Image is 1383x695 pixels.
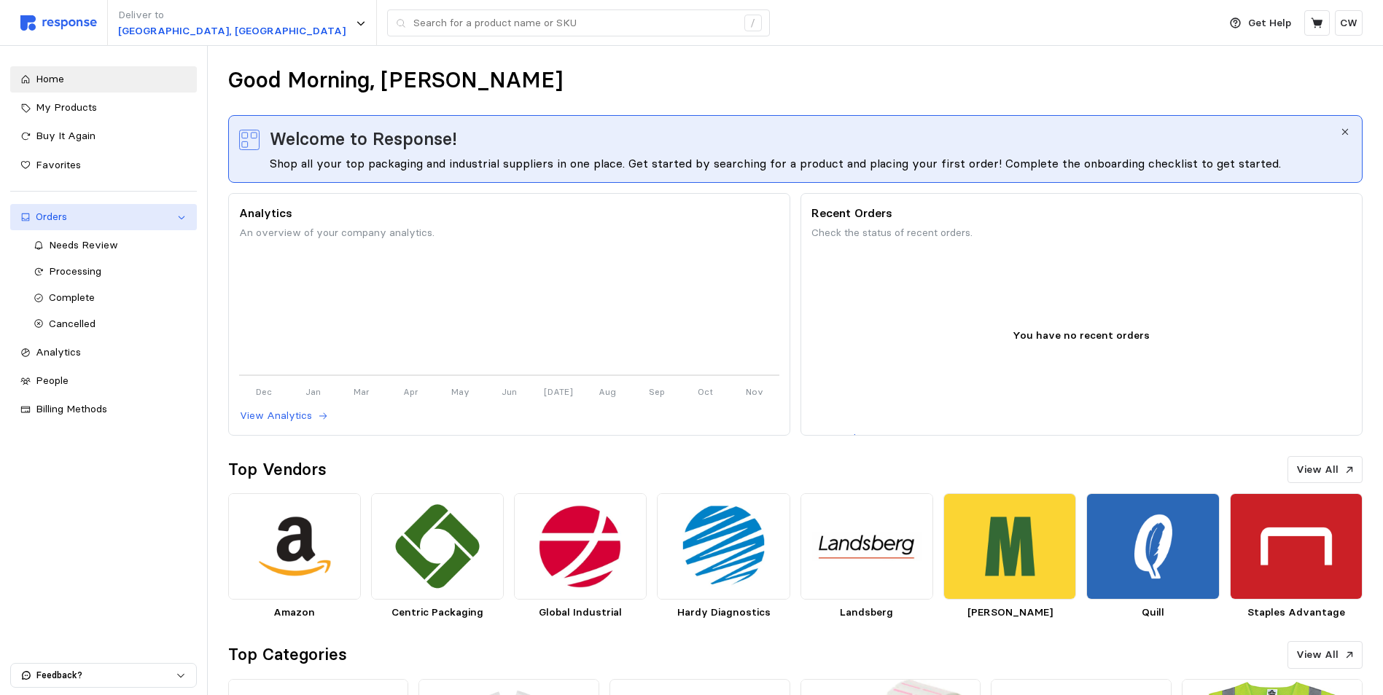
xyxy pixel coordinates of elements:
[10,123,197,149] a: Buy It Again
[371,493,504,600] img: b57ebca9-4645-4b82-9362-c975cc40820f.png
[514,493,647,600] img: 771c76c0-1592-4d67-9e09-d6ea890d945b.png
[800,605,933,621] p: Landsberg
[403,385,418,396] tspan: Apr
[23,232,197,259] a: Needs Review
[36,72,64,85] span: Home
[1013,328,1150,344] p: You have no recent orders
[599,385,616,396] tspan: Aug
[744,15,762,32] div: /
[23,259,197,285] a: Processing
[371,605,504,621] p: Centric Packaging
[36,374,69,387] span: People
[36,101,97,114] span: My Products
[10,66,197,93] a: Home
[811,225,1352,241] p: Check the status of recent orders.
[36,209,171,225] div: Orders
[49,264,101,278] span: Processing
[228,493,361,600] img: d7805571-9dbc-467d-9567-a24a98a66352.png
[451,385,469,396] tspan: May
[49,238,118,251] span: Needs Review
[305,385,320,396] tspan: Jan
[1296,647,1339,663] p: View All
[1287,641,1363,669] button: View All
[239,407,329,425] button: View Analytics
[1340,15,1357,31] p: CW
[36,158,81,171] span: Favorites
[10,339,197,366] a: Analytics
[49,291,95,304] span: Complete
[10,95,197,121] a: My Products
[648,385,664,396] tspan: Sep
[23,311,197,337] a: Cancelled
[811,204,1352,222] p: Recent Orders
[228,458,327,481] h2: Top Vendors
[943,493,1076,600] img: 28d3e18e-6544-46cd-9dd4-0f3bdfdd001e.png
[270,126,457,152] span: Welcome to Response!
[1221,9,1300,37] button: Get Help
[239,204,779,222] p: Analytics
[20,15,97,31] img: svg%3e
[514,605,647,621] p: Global Industrial
[746,385,763,396] tspan: Nov
[239,225,779,241] p: An overview of your company analytics.
[118,7,346,23] p: Deliver to
[800,493,933,600] img: 7d13bdb8-9cc8-4315-963f-af194109c12d.png
[239,130,260,150] img: svg%3e
[10,396,197,423] a: Billing Methods
[49,317,96,330] span: Cancelled
[413,10,736,36] input: Search for a product name or SKU
[1230,605,1363,621] p: Staples Advantage
[240,408,312,424] p: View Analytics
[228,66,563,95] h1: Good Morning, [PERSON_NAME]
[502,385,517,396] tspan: Jun
[812,431,870,447] p: View Orders
[118,23,346,39] p: [GEOGRAPHIC_DATA], [GEOGRAPHIC_DATA]
[1248,15,1291,31] p: Get Help
[698,385,713,396] tspan: Oct
[10,204,197,230] a: Orders
[36,345,81,358] span: Analytics
[811,430,887,447] button: View Orders
[1086,493,1219,600] img: bfee157a-10f7-4112-a573-b61f8e2e3b38.png
[1335,10,1363,36] button: CW
[228,605,361,621] p: Amazon
[23,285,197,311] a: Complete
[1296,462,1339,478] p: View All
[36,402,107,415] span: Billing Methods
[10,368,197,394] a: People
[1086,605,1219,621] p: Quill
[255,385,271,396] tspan: Dec
[1230,493,1363,600] img: 63258c51-adb8-4b2a-9b0d-7eba9747dc41.png
[543,385,572,396] tspan: [DATE]
[657,493,790,600] img: 4fb1f975-dd51-453c-b64f-21541b49956d.png
[10,152,197,178] a: Favorites
[657,605,790,621] p: Hardy Diagnostics
[228,643,347,666] h2: Top Categories
[943,605,1076,621] p: [PERSON_NAME]
[1287,456,1363,484] button: View All
[270,154,1339,172] div: Shop all your top packaging and industrial suppliers in one place. Get started by searching for a...
[354,385,370,396] tspan: Mar
[11,664,196,687] button: Feedback?
[36,129,96,142] span: Buy It Again
[36,669,176,682] p: Feedback?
